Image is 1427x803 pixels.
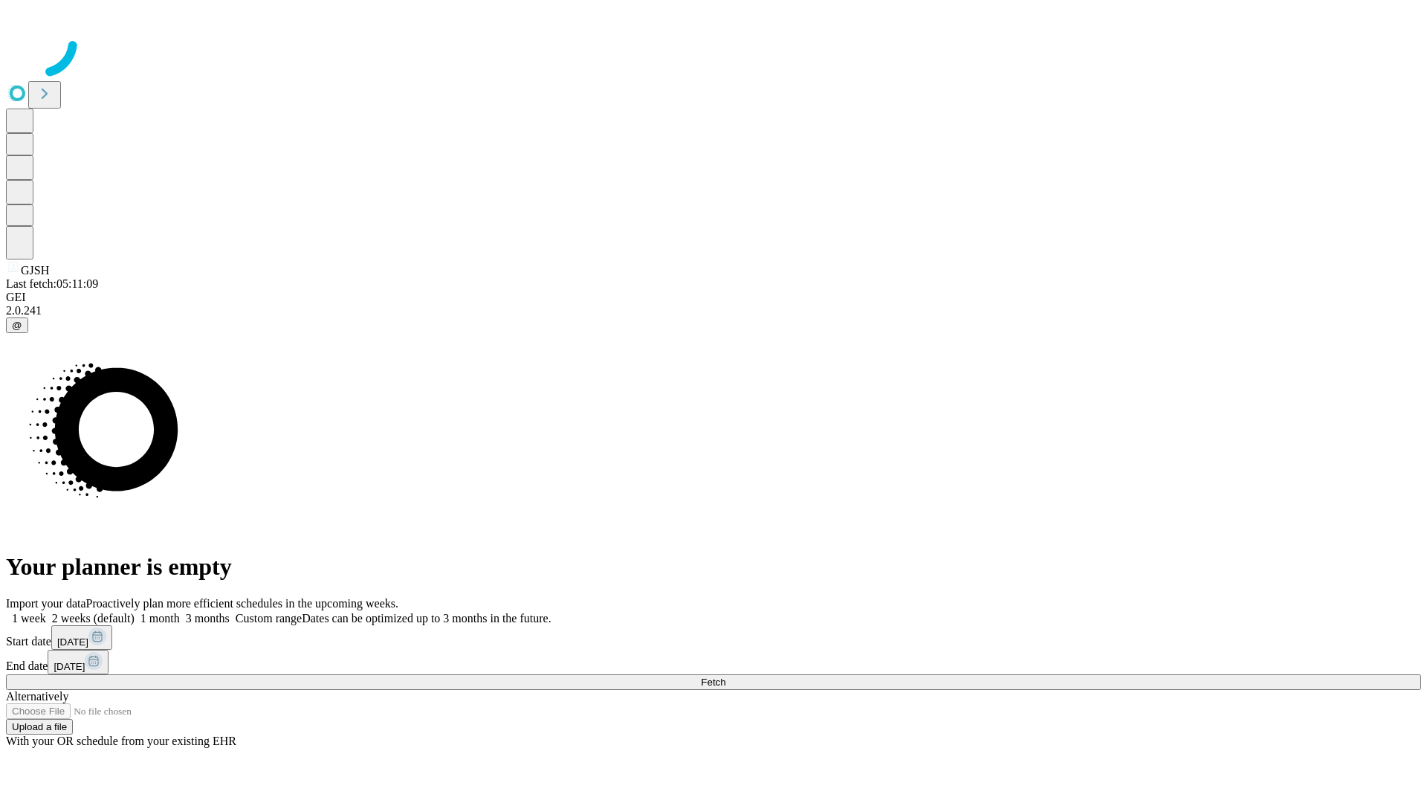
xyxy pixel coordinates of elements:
[6,277,98,290] span: Last fetch: 05:11:09
[6,690,68,703] span: Alternatively
[52,612,135,625] span: 2 weeks (default)
[6,674,1421,690] button: Fetch
[6,291,1421,304] div: GEI
[48,650,109,674] button: [DATE]
[12,320,22,331] span: @
[186,612,230,625] span: 3 months
[236,612,302,625] span: Custom range
[6,597,86,610] span: Import your data
[6,625,1421,650] div: Start date
[6,317,28,333] button: @
[86,597,398,610] span: Proactively plan more efficient schedules in the upcoming weeks.
[51,625,112,650] button: [DATE]
[6,304,1421,317] div: 2.0.241
[6,650,1421,674] div: End date
[21,264,49,277] span: GJSH
[701,677,725,688] span: Fetch
[6,719,73,735] button: Upload a file
[140,612,180,625] span: 1 month
[6,735,236,747] span: With your OR schedule from your existing EHR
[54,661,85,672] span: [DATE]
[302,612,551,625] span: Dates can be optimized up to 3 months in the future.
[12,612,46,625] span: 1 week
[57,636,88,648] span: [DATE]
[6,553,1421,581] h1: Your planner is empty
